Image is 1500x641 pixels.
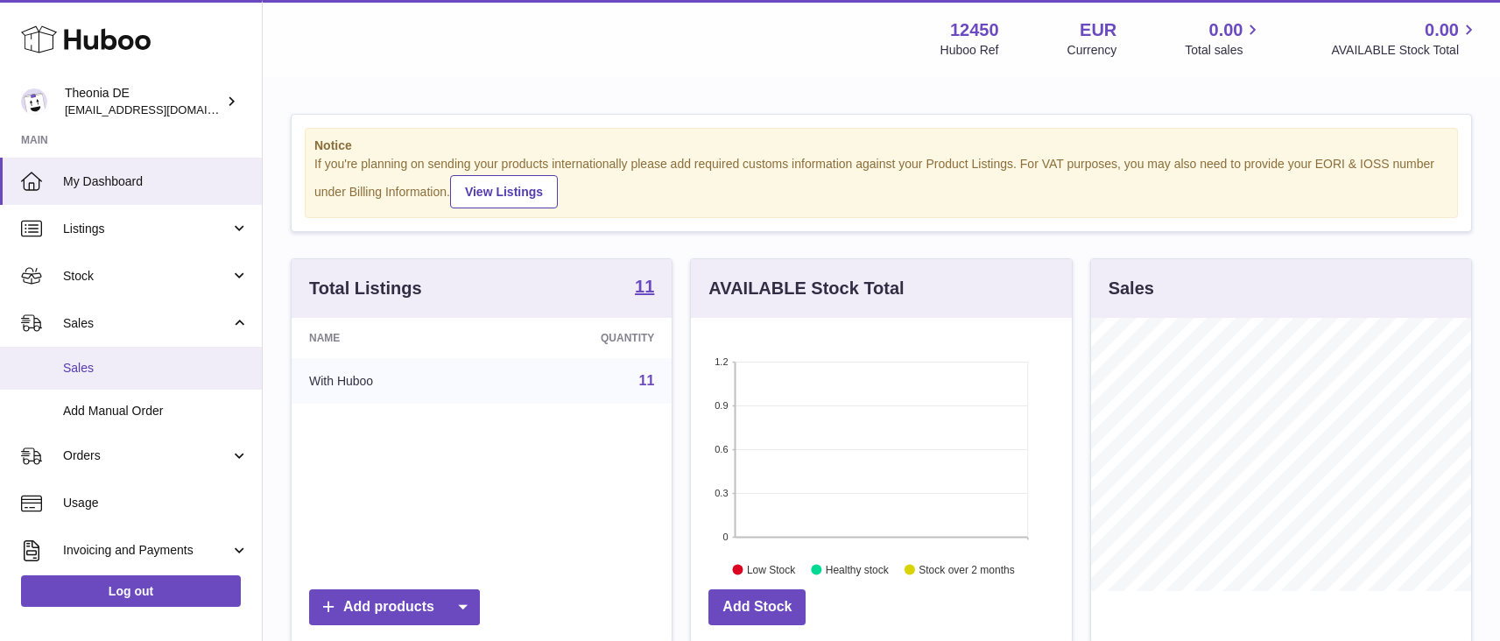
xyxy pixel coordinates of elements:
div: If you're planning on sending your products internationally please add required customs informati... [314,156,1448,208]
th: Quantity [492,318,672,358]
span: 0.00 [1209,18,1243,42]
a: 11 [635,278,654,299]
a: Add products [309,589,480,625]
span: Sales [63,360,249,377]
h3: Total Listings [309,277,422,300]
div: Currency [1067,42,1117,59]
h3: Sales [1109,277,1154,300]
span: AVAILABLE Stock Total [1331,42,1479,59]
strong: 12450 [950,18,999,42]
span: Usage [63,495,249,511]
span: Orders [63,447,230,464]
div: Theonia DE [65,85,222,118]
strong: 11 [635,278,654,295]
text: 0.6 [715,444,729,454]
text: Healthy stock [826,563,890,575]
a: View Listings [450,175,558,208]
span: Stock [63,268,230,285]
span: Add Manual Order [63,403,249,419]
strong: Notice [314,137,1448,154]
text: 0.9 [715,400,729,411]
a: 0.00 Total sales [1185,18,1263,59]
span: 0.00 [1425,18,1459,42]
th: Name [292,318,492,358]
strong: EUR [1080,18,1116,42]
text: 0 [723,532,729,542]
a: Log out [21,575,241,607]
span: [EMAIL_ADDRESS][DOMAIN_NAME] [65,102,257,116]
span: My Dashboard [63,173,249,190]
text: Low Stock [747,563,796,575]
img: info-de@theonia.com [21,88,47,115]
a: 0.00 AVAILABLE Stock Total [1331,18,1479,59]
a: Add Stock [708,589,806,625]
span: Sales [63,315,230,332]
span: Invoicing and Payments [63,542,230,559]
text: 0.3 [715,488,729,498]
td: With Huboo [292,358,492,404]
a: 11 [639,373,655,388]
div: Huboo Ref [940,42,999,59]
span: Listings [63,221,230,237]
span: Total sales [1185,42,1263,59]
text: Stock over 2 months [919,563,1015,575]
h3: AVAILABLE Stock Total [708,277,904,300]
text: 1.2 [715,356,729,367]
